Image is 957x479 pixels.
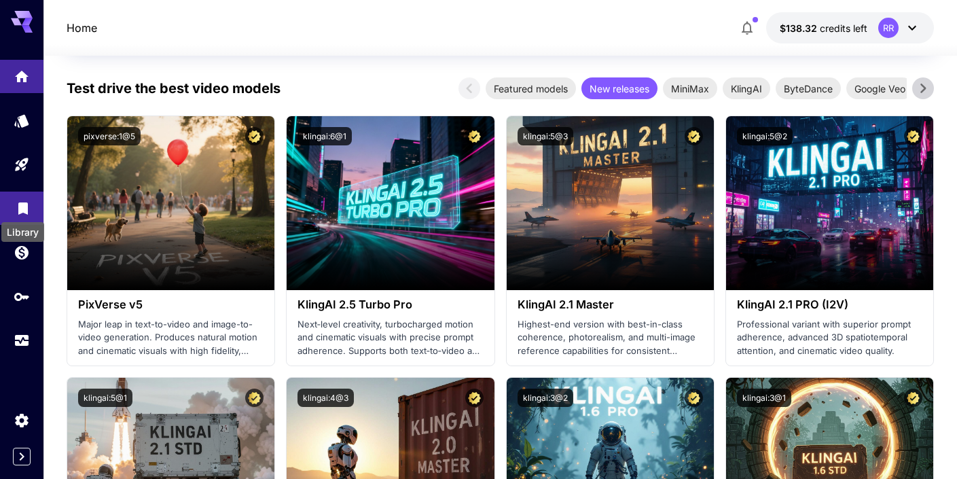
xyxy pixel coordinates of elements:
[465,389,484,407] button: Certified Model – Vetted for best performance and includes a commercial license.
[766,12,934,43] button: $138.32149RR
[685,127,703,145] button: Certified Model – Vetted for best performance and includes a commercial license.
[1,222,44,242] div: Library
[723,82,770,96] span: KlingAI
[486,77,576,99] div: Featured models
[287,116,494,290] img: alt
[685,389,703,407] button: Certified Model – Vetted for best performance and includes a commercial license.
[67,116,274,290] img: alt
[663,77,717,99] div: MiniMax
[13,448,31,465] button: Expand sidebar
[820,22,867,34] span: credits left
[737,318,922,358] p: Professional variant with superior prompt adherence, advanced 3D spatiotemporal attention, and ci...
[581,82,657,96] span: New releases
[245,127,264,145] button: Certified Model – Vetted for best performance and includes a commercial license.
[737,127,793,145] button: klingai:5@2
[878,18,899,38] div: RR
[78,389,132,407] button: klingai:5@1
[780,21,867,35] div: $138.32149
[67,78,281,99] p: Test drive the best video models
[737,389,791,407] button: klingai:3@1
[581,77,657,99] div: New releases
[518,318,703,358] p: Highest-end version with best-in-class coherence, photorealism, and multi-image reference capabil...
[78,318,264,358] p: Major leap in text-to-video and image-to-video generation. Produces natural motion and cinematic ...
[14,288,30,305] div: API Keys
[297,298,483,311] h3: KlingAI 2.5 Turbo Pro
[67,20,97,36] nav: breadcrumb
[518,298,703,311] h3: KlingAI 2.1 Master
[780,22,820,34] span: $138.32
[15,196,31,213] div: Library
[723,77,770,99] div: KlingAI
[78,127,141,145] button: pixverse:1@5
[904,389,922,407] button: Certified Model – Vetted for best performance and includes a commercial license.
[726,116,933,290] img: alt
[737,298,922,311] h3: KlingAI 2.1 PRO (I2V)
[297,127,352,145] button: klingai:6@1
[776,77,841,99] div: ByteDance
[776,82,841,96] span: ByteDance
[78,298,264,311] h3: PixVerse v5
[465,127,484,145] button: Certified Model – Vetted for best performance and includes a commercial license.
[14,64,30,81] div: Home
[297,389,354,407] button: klingai:4@3
[14,412,30,429] div: Settings
[14,244,30,261] div: Wallet
[14,156,30,173] div: Playground
[245,389,264,407] button: Certified Model – Vetted for best performance and includes a commercial license.
[518,389,573,407] button: klingai:3@2
[486,82,576,96] span: Featured models
[518,127,573,145] button: klingai:5@3
[846,77,914,99] div: Google Veo
[846,82,914,96] span: Google Veo
[14,332,30,349] div: Usage
[14,112,30,129] div: Models
[507,116,714,290] img: alt
[67,20,97,36] a: Home
[904,127,922,145] button: Certified Model – Vetted for best performance and includes a commercial license.
[297,318,483,358] p: Next‑level creativity, turbocharged motion and cinematic visuals with precise prompt adherence. S...
[663,82,717,96] span: MiniMax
